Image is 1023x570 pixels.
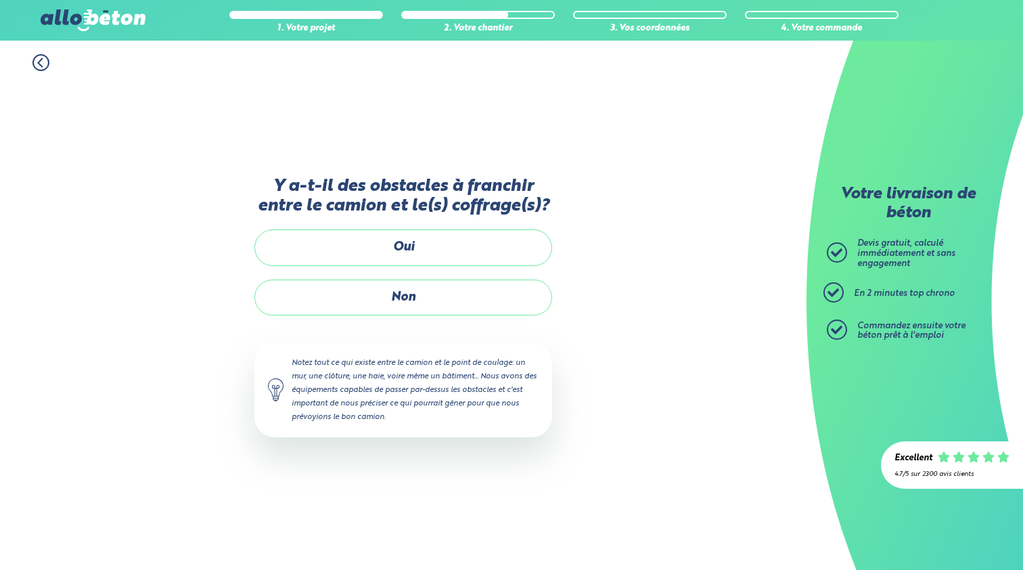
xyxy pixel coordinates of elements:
[894,454,932,464] div: Excellent
[857,322,965,341] span: Commandez ensuite votre béton prêt à l'emploi
[830,185,986,223] p: Votre livraison de béton
[254,280,552,315] label: Non
[254,177,552,217] label: Y a-t-il des obstacles à franchir entre le camion et le(s) coffrage(s)?
[229,24,383,34] div: 1. Votre projet
[857,239,955,267] span: Devis gratuit, calculé immédiatement et sans engagement
[894,470,1009,478] div: 4.7/5 sur 2300 avis clients
[573,24,727,34] div: 3. Vos coordonnées
[254,229,552,265] label: Oui
[903,517,1008,555] iframe: Help widget launcher
[854,289,955,298] span: En 2 minutes top chrono
[254,343,552,438] div: Notez tout ce qui existe entre le camion et le point de coulage: un mur, une clôture, une haie, v...
[401,24,555,34] div: 2. Votre chantier
[745,24,899,34] div: 4. Votre commande
[41,9,145,31] img: allobéton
